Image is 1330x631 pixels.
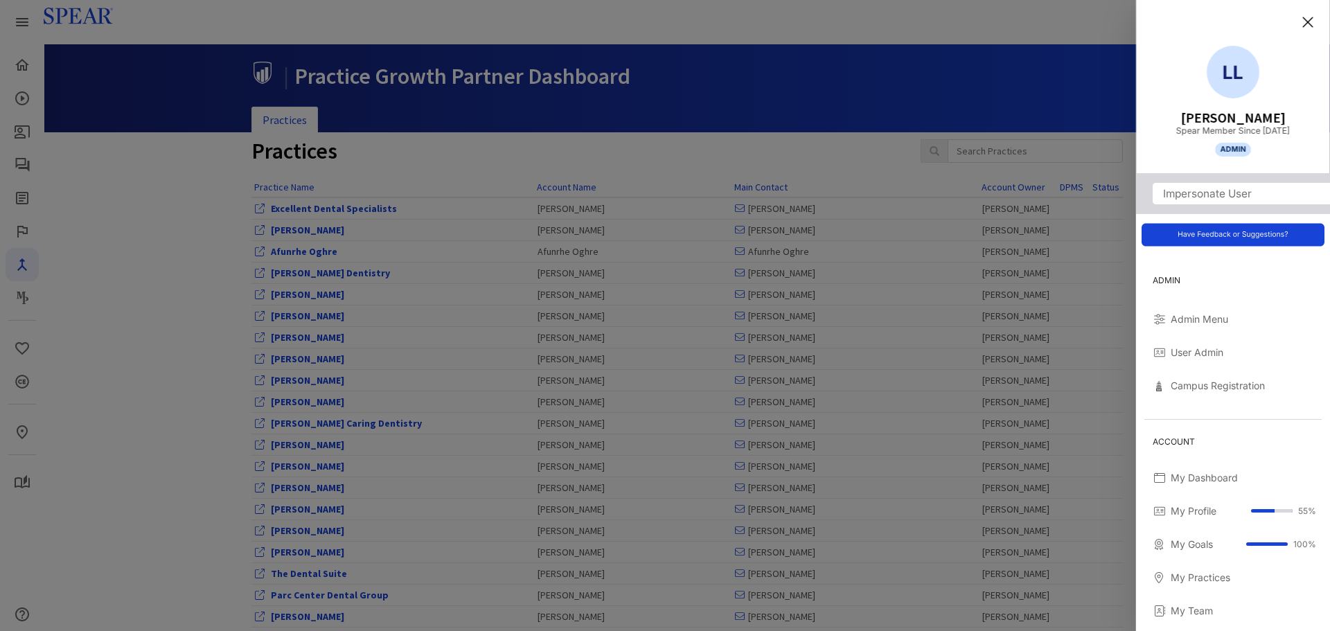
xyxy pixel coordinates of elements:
[1171,570,1316,585] span: My Practices
[1291,6,1324,39] button: Close
[1142,495,1324,528] a: My ProfileProgress Bar55%
[1171,603,1316,618] span: My Team
[1181,111,1286,125] h5: [PERSON_NAME]
[1171,378,1316,393] span: Campus Registration
[1215,143,1252,157] a: Admin
[1251,509,1293,513] div: Progress Bar
[1298,505,1316,517] small: 55%
[1144,264,1322,297] div: Admin
[1153,183,1330,204] input: Impersonate User
[1171,470,1316,485] span: My Dashboard
[1171,345,1316,359] span: User Admin
[1171,537,1241,551] span: My Goals
[1171,312,1316,326] span: Admin Menu
[1171,504,1245,518] span: My Profile
[1142,303,1324,336] a: Admin Menu
[1142,528,1324,561] a: My GoalsProgress Bar100%
[1144,425,1322,459] div: Account
[1293,538,1316,551] small: 100%
[1142,336,1324,369] a: User Admin
[1176,125,1290,137] small: Spear Member Since [DATE]
[1142,369,1324,402] a: Campus Registration
[1142,461,1324,495] a: My Dashboard
[1246,542,1288,546] div: Progress Bar
[1142,594,1324,628] a: My Team
[1142,561,1324,594] a: My Practices
[1207,46,1259,98] span: LL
